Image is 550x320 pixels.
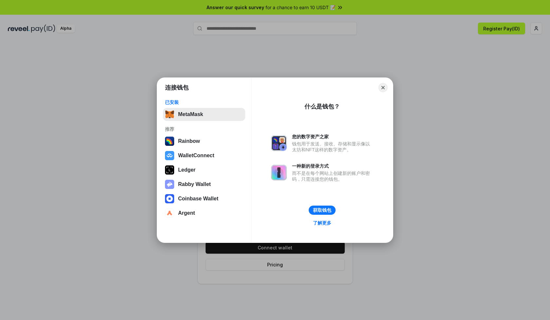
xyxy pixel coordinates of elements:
[271,135,287,151] img: svg+xml,%3Csvg%20xmlns%3D%22http%3A%2F%2Fwww.w3.org%2F2000%2Fsvg%22%20fill%3D%22none%22%20viewBox...
[378,83,388,92] button: Close
[178,167,195,173] div: Ledger
[304,103,340,110] div: 什么是钱包？
[163,149,245,162] button: WalletConnect
[163,163,245,177] button: Ledger
[163,178,245,191] button: Rabby Wallet
[178,153,214,159] div: WalletConnect
[163,192,245,205] button: Coinbase Wallet
[313,207,331,213] div: 获取钱包
[165,194,174,203] img: svg+xml,%3Csvg%20width%3D%2228%22%20height%3D%2228%22%20viewBox%3D%220%200%2028%2028%22%20fill%3D...
[165,151,174,160] img: svg+xml,%3Csvg%20width%3D%2228%22%20height%3D%2228%22%20viewBox%3D%220%200%2028%2028%22%20fill%3D...
[165,137,174,146] img: svg+xml,%3Csvg%20width%3D%22120%22%20height%3D%22120%22%20viewBox%3D%220%200%20120%20120%22%20fil...
[178,196,218,202] div: Coinbase Wallet
[292,170,373,182] div: 而不是在每个网站上创建新的账户和密码，只需连接您的钱包。
[165,209,174,218] img: svg+xml,%3Csvg%20width%3D%2228%22%20height%3D%2228%22%20viewBox%3D%220%200%2028%2028%22%20fill%3D...
[165,165,174,175] img: svg+xml,%3Csvg%20xmlns%3D%22http%3A%2F%2Fwww.w3.org%2F2000%2Fsvg%22%20width%3D%2228%22%20height%3...
[163,207,245,220] button: Argent
[165,180,174,189] img: svg+xml,%3Csvg%20xmlns%3D%22http%3A%2F%2Fwww.w3.org%2F2000%2Fsvg%22%20fill%3D%22none%22%20viewBox...
[292,163,373,169] div: 一种新的登录方式
[313,220,331,226] div: 了解更多
[163,108,245,121] button: MetaMask
[165,126,243,132] div: 推荐
[178,138,200,144] div: Rainbow
[292,134,373,140] div: 您的数字资产之家
[271,165,287,180] img: svg+xml,%3Csvg%20xmlns%3D%22http%3A%2F%2Fwww.w3.org%2F2000%2Fsvg%22%20fill%3D%22none%22%20viewBox...
[178,210,195,216] div: Argent
[163,135,245,148] button: Rainbow
[178,111,203,117] div: MetaMask
[165,110,174,119] img: svg+xml,%3Csvg%20fill%3D%22none%22%20height%3D%2233%22%20viewBox%3D%220%200%2035%2033%22%20width%...
[178,181,211,187] div: Rabby Wallet
[309,219,335,227] a: 了解更多
[309,206,336,215] button: 获取钱包
[165,84,189,92] h1: 连接钱包
[165,99,243,105] div: 已安装
[292,141,373,153] div: 钱包用于发送、接收、存储和显示像以太坊和NFT这样的数字资产。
